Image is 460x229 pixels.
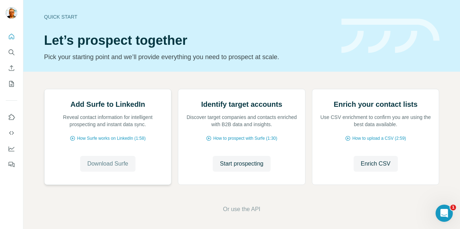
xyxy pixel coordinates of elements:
span: Enrich CSV [361,159,391,168]
button: Feedback [6,158,17,171]
p: Use CSV enrichment to confirm you are using the best data available. [319,114,432,128]
iframe: Intercom live chat [436,205,453,222]
h2: Add Surfe to LinkedIn [70,99,145,109]
h2: Identify target accounts [201,99,282,109]
button: Dashboard [6,142,17,155]
button: My lists [6,77,17,90]
button: Search [6,46,17,59]
button: Use Surfe on LinkedIn [6,111,17,124]
img: banner [341,19,440,53]
span: 1 [450,205,456,210]
button: Or use the API [223,205,260,214]
h2: Enrich your contact lists [333,99,417,109]
button: Use Surfe API [6,127,17,139]
img: Avatar [6,7,17,19]
p: Pick your starting point and we’ll provide everything you need to prospect at scale. [44,52,333,62]
p: Reveal contact information for intelligent prospecting and instant data sync. [52,114,164,128]
h1: Let’s prospect together [44,33,333,48]
div: Quick start [44,13,333,20]
span: Download Surfe [87,159,128,168]
button: Enrich CSV [6,62,17,75]
p: Discover target companies and contacts enriched with B2B data and insights. [185,114,298,128]
span: Start prospecting [220,159,263,168]
button: Enrich CSV [354,156,398,172]
button: Quick start [6,30,17,43]
span: How to prospect with Surfe (1:30) [213,135,277,142]
button: Start prospecting [213,156,271,172]
button: Download Surfe [80,156,135,172]
span: How to upload a CSV (2:59) [352,135,406,142]
span: How Surfe works on LinkedIn (1:58) [77,135,146,142]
